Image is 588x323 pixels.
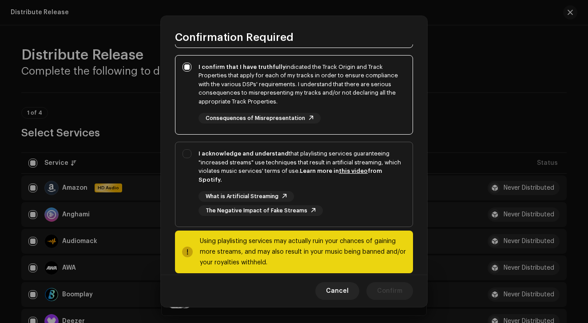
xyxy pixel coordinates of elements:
span: What is Artificial Streaming [206,194,278,199]
a: this video [339,168,368,174]
div: that playlisting services guaranteeing "increased streams" use techniques that result in artifici... [199,149,405,184]
strong: I acknowledge and understand [199,151,289,156]
div: indicated the Track Origin and Track Properties that apply for each of my tracks in order to ensu... [199,63,405,106]
span: Cancel [326,282,349,300]
button: Cancel [315,282,359,300]
div: Using playlisting services may actually ruin your chances of gaining more streams, and may also r... [200,236,406,268]
span: Consequences of Misrepresentation [206,116,305,121]
p-togglebutton: I acknowledge and understandthat playlisting services guaranteeing "increased streams" use techni... [175,142,413,227]
span: The Negative Impact of Fake Streams [206,208,307,214]
p-togglebutton: I confirm that I have truthfullyindicated the Track Origin and Track Properties that apply for ea... [175,55,413,135]
button: Confirm [366,282,413,300]
span: Confirmation Required [175,30,294,44]
strong: I confirm that I have truthfully [199,64,286,70]
span: Confirm [377,282,402,300]
strong: Learn more in from Spotify. [199,168,382,183]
